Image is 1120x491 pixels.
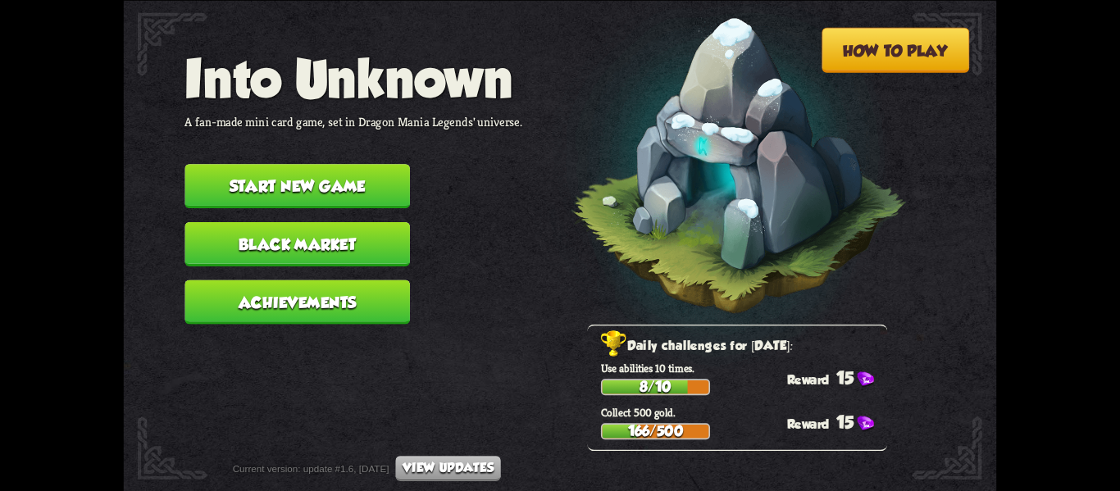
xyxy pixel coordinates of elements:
div: 8/10 [603,380,709,393]
h2: Daily challenges for [DATE]: [601,335,887,357]
img: Golden_Trophy_Icon.png [601,330,627,357]
div: Current version: update #1.6, [DATE] [233,456,501,481]
p: Collect 500 gold. [601,405,887,419]
button: How to play [822,27,969,72]
div: 15 [787,412,887,432]
div: 166/500 [603,424,709,438]
h1: Into Unknown [184,48,522,107]
button: View updates [396,456,501,481]
div: 15 [787,368,887,388]
button: Black Market [184,221,410,266]
button: Achievements [184,280,410,324]
p: A fan-made mini card game, set in Dragon Mania Legends' universe. [184,114,522,130]
button: Start new game [184,164,410,208]
p: Use abilities 10 times. [601,361,887,375]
